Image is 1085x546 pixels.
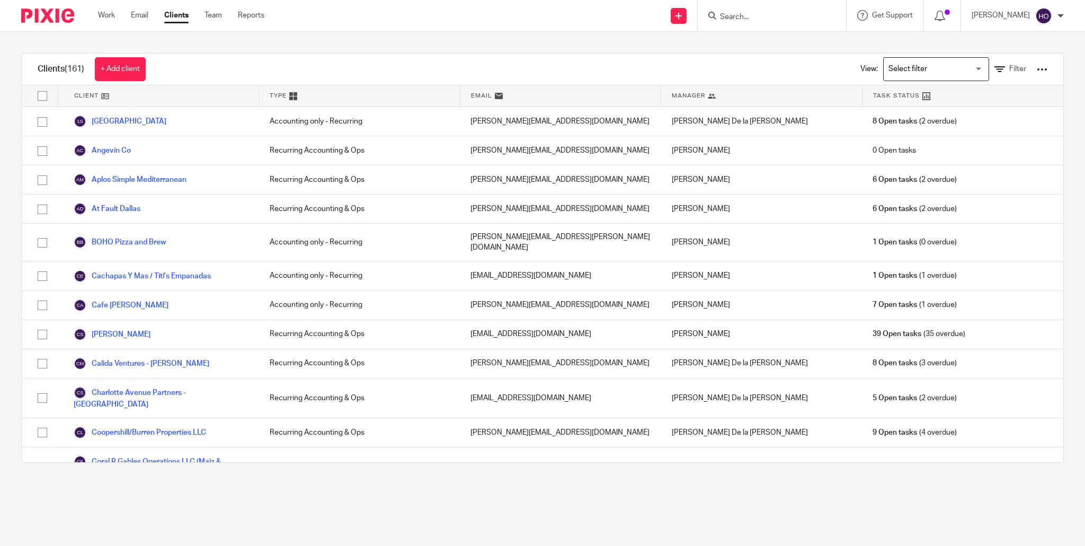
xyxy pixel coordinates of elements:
[460,349,661,378] div: [PERSON_NAME][EMAIL_ADDRESS][DOMAIN_NAME]
[661,136,862,165] div: [PERSON_NAME]
[74,328,86,341] img: svg%3E
[259,262,460,290] div: Accounting only - Recurring
[460,107,661,136] div: [PERSON_NAME][EMAIL_ADDRESS][DOMAIN_NAME]
[873,329,965,339] span: (35 overdue)
[873,237,917,248] span: 1 Open tasks
[74,202,86,215] img: svg%3E
[74,202,140,215] a: At Fault Dallas
[74,299,168,312] a: Cafe [PERSON_NAME]
[74,115,166,128] a: [GEOGRAPHIC_DATA]
[259,447,460,487] div: Recurring Accounting & Ops
[74,357,209,370] a: Calida Ventures - [PERSON_NAME]
[873,300,956,310] span: (1 overdue)
[74,357,86,370] img: svg%3E
[872,12,913,19] span: Get Support
[259,136,460,165] div: Recurring Accounting & Ops
[873,174,917,185] span: 6 Open tasks
[259,349,460,378] div: Recurring Accounting & Ops
[259,165,460,194] div: Recurring Accounting & Ops
[460,136,661,165] div: [PERSON_NAME][EMAIL_ADDRESS][DOMAIN_NAME]
[74,426,206,439] a: Coopershill/Burren Properties LLC
[873,329,921,339] span: 39 Open tasks
[74,144,86,157] img: svg%3E
[98,10,115,21] a: Work
[259,291,460,320] div: Accounting only - Recurring
[873,270,956,281] span: (1 overdue)
[460,195,661,223] div: [PERSON_NAME][EMAIL_ADDRESS][DOMAIN_NAME]
[460,262,661,290] div: [EMAIL_ADDRESS][DOMAIN_NAME]
[259,378,460,418] div: Recurring Accounting & Ops
[873,204,917,214] span: 6 Open tasks
[74,270,86,283] img: svg%3E
[661,418,862,447] div: [PERSON_NAME] De la [PERSON_NAME]
[238,10,264,21] a: Reports
[460,320,661,349] div: [EMAIL_ADDRESS][DOMAIN_NAME]
[661,262,862,290] div: [PERSON_NAME]
[885,60,983,78] input: Search for option
[873,427,917,438] span: 9 Open tasks
[460,418,661,447] div: [PERSON_NAME][EMAIL_ADDRESS][DOMAIN_NAME]
[661,291,862,320] div: [PERSON_NAME]
[164,10,189,21] a: Clients
[32,86,52,106] input: Select all
[661,224,862,261] div: [PERSON_NAME]
[661,378,862,418] div: [PERSON_NAME] De la [PERSON_NAME]
[873,300,917,310] span: 7 Open tasks
[661,107,862,136] div: [PERSON_NAME] De la [PERSON_NAME]
[74,115,86,128] img: svg%3E
[259,224,460,261] div: Accounting only - Recurring
[972,10,1030,21] p: [PERSON_NAME]
[873,174,956,185] span: (2 overdue)
[259,107,460,136] div: Accounting only - Recurring
[661,195,862,223] div: [PERSON_NAME]
[131,10,148,21] a: Email
[661,165,862,194] div: [PERSON_NAME]
[873,204,956,214] span: (2 overdue)
[259,320,460,349] div: Recurring Accounting & Ops
[21,8,74,23] img: Pixie
[74,236,86,249] img: svg%3E
[74,173,186,186] a: Aplos Simple Mediterranean
[873,358,917,368] span: 8 Open tasks
[883,57,989,81] div: Search for option
[1035,7,1052,24] img: svg%3E
[74,455,248,479] a: Coral R Gables Operations LLC (Maiz & [PERSON_NAME])
[873,145,916,156] span: 0 Open tasks
[719,13,814,22] input: Search
[74,386,248,410] a: Charlotte Avenue Partners - [GEOGRAPHIC_DATA]
[873,462,965,472] span: (14 overdue)
[873,116,917,127] span: 8 Open tasks
[661,447,862,487] div: [PERSON_NAME]
[259,195,460,223] div: Recurring Accounting & Ops
[65,65,84,73] span: (161)
[95,57,146,81] a: + Add client
[74,455,86,468] img: svg%3E
[460,291,661,320] div: [PERSON_NAME][EMAIL_ADDRESS][DOMAIN_NAME]
[873,116,956,127] span: (2 overdue)
[74,173,86,186] img: svg%3E
[74,299,86,312] img: svg%3E
[270,91,287,100] span: Type
[74,144,131,157] a: Angevin Co
[259,418,460,447] div: Recurring Accounting & Ops
[873,462,921,472] span: 20 Open tasks
[873,91,920,100] span: Task Status
[460,378,661,418] div: [EMAIL_ADDRESS][DOMAIN_NAME]
[74,386,86,399] img: svg%3E
[873,237,956,248] span: (0 overdue)
[460,224,661,261] div: [PERSON_NAME][EMAIL_ADDRESS][PERSON_NAME][DOMAIN_NAME]
[873,427,956,438] span: (4 overdue)
[844,54,1047,85] div: View:
[74,91,99,100] span: Client
[460,447,661,487] div: [EMAIL_ADDRESS][DOMAIN_NAME]
[873,393,956,403] span: (2 overdue)
[873,358,956,368] span: (3 overdue)
[74,328,150,341] a: [PERSON_NAME]
[873,393,917,403] span: 5 Open tasks
[661,320,862,349] div: [PERSON_NAME]
[661,349,862,378] div: [PERSON_NAME] De la [PERSON_NAME]
[38,64,84,75] h1: Clients
[74,426,86,439] img: svg%3E
[460,165,661,194] div: [PERSON_NAME][EMAIL_ADDRESS][DOMAIN_NAME]
[873,270,917,281] span: 1 Open tasks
